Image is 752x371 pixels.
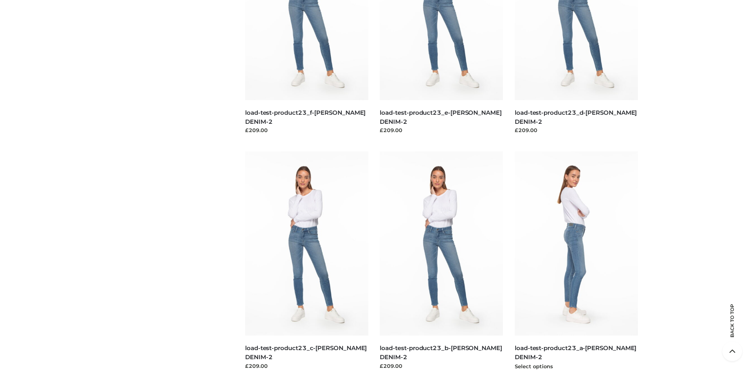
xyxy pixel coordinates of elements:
[380,344,502,361] a: load-test-product23_b-[PERSON_NAME] DENIM-2
[515,363,553,369] a: Select options
[380,109,501,125] a: load-test-product23_e-[PERSON_NAME] DENIM-2
[380,126,503,134] div: £209.00
[245,344,367,361] a: load-test-product23_c-[PERSON_NAME] DENIM-2
[722,318,742,337] span: Back to top
[515,126,638,134] div: £209.00
[245,126,368,134] div: £209.00
[515,344,636,361] a: load-test-product23_a-[PERSON_NAME] DENIM-2
[245,362,368,370] div: £209.00
[380,362,503,370] div: £209.00
[515,109,637,125] a: load-test-product23_d-[PERSON_NAME] DENIM-2
[245,109,366,125] a: load-test-product23_f-[PERSON_NAME] DENIM-2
